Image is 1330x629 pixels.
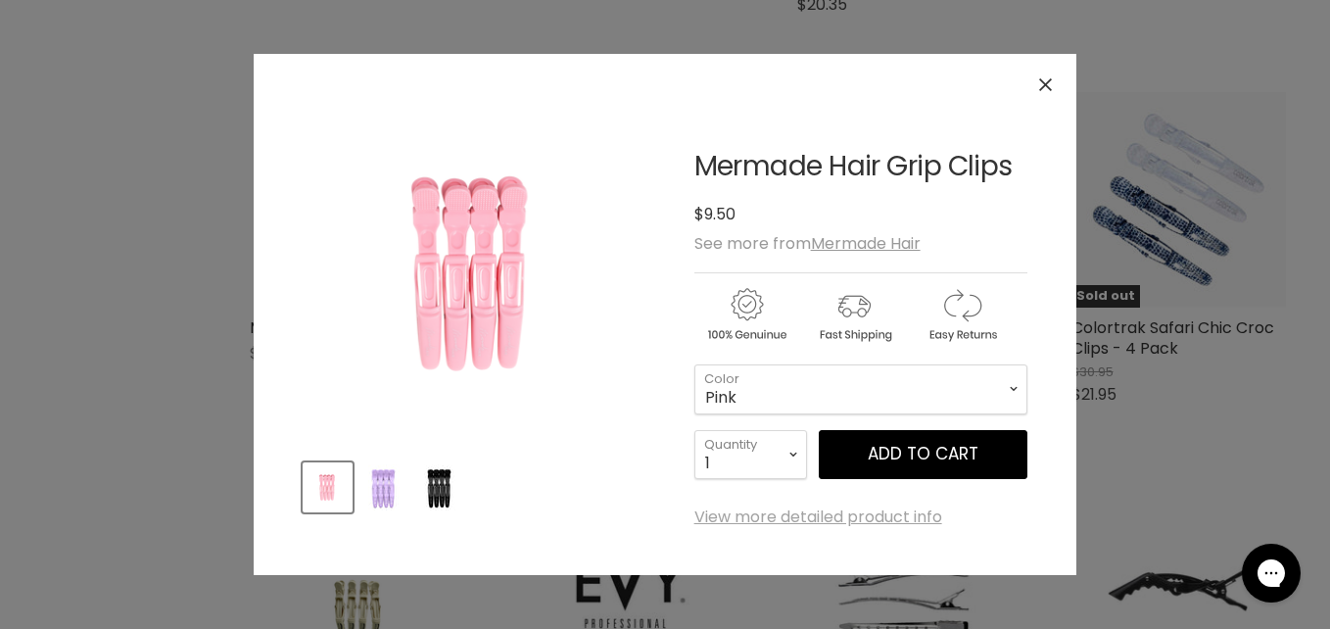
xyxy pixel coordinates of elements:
[305,464,351,510] img: Mermade Hair Grip Clips
[694,285,798,345] img: genuine.gif
[300,457,646,512] div: Product thumbnails
[694,147,1013,185] a: Mermade Hair Grip Clips
[416,464,462,510] img: Mermade Hair Grip Clips
[694,430,807,479] select: Quantity
[694,232,921,255] span: See more from
[811,232,921,255] a: Mermade Hair
[868,442,978,465] span: Add to cart
[414,462,464,512] button: Mermade Hair Grip Clips
[303,103,643,444] img: Mermade Hair Grip Clips
[819,430,1027,479] button: Add to cart
[802,285,906,345] img: shipping.gif
[694,508,942,526] a: View more detailed product info
[303,103,643,444] div: Mermade Hair Grip Clips image. Click or Scroll to Zoom.
[1024,64,1067,106] button: Close
[358,462,408,512] button: Mermade Hair Grip Clips
[360,464,406,510] img: Mermade Hair Grip Clips
[910,285,1014,345] img: returns.gif
[694,203,736,225] span: $9.50
[1232,537,1310,609] iframe: Gorgias live chat messenger
[303,462,353,512] button: Mermade Hair Grip Clips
